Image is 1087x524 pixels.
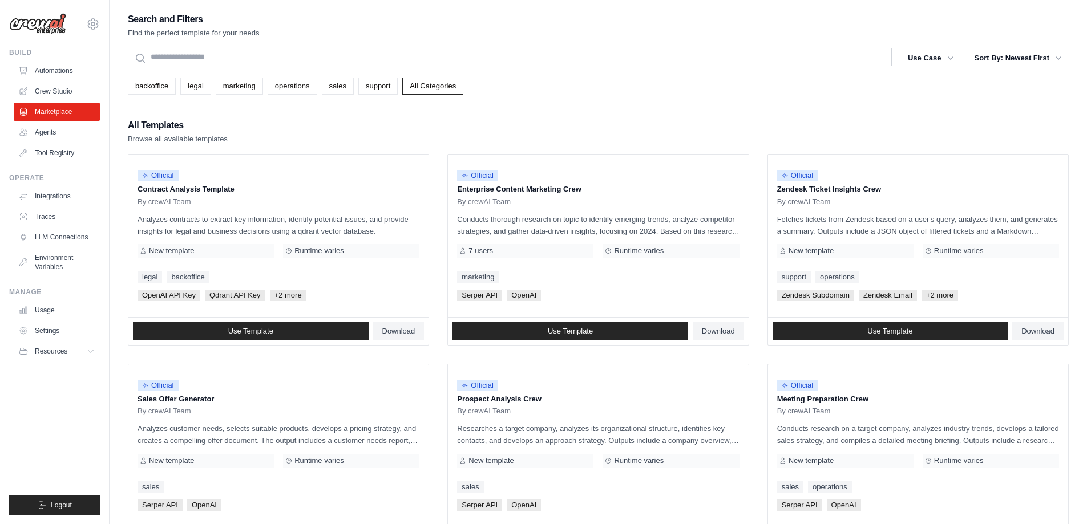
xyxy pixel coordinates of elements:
[457,197,511,206] span: By crewAI Team
[457,393,739,405] p: Prospect Analysis Crew
[138,481,164,493] a: sales
[138,184,419,195] p: Contract Analysis Template
[138,213,419,237] p: Analyzes contracts to extract key information, identify potential issues, and provide insights fo...
[702,327,735,336] span: Download
[167,271,209,283] a: backoffice
[14,144,100,162] a: Tool Registry
[789,456,834,465] span: New template
[35,347,67,356] span: Resources
[14,208,100,226] a: Traces
[128,27,260,39] p: Find the perfect template for your needs
[138,170,179,181] span: Official
[457,213,739,237] p: Conducts thorough research on topic to identify emerging trends, analyze competitor strategies, a...
[777,481,803,493] a: sales
[138,407,191,416] span: By crewAI Team
[468,456,514,465] span: New template
[138,499,183,511] span: Serper API
[457,290,502,301] span: Serper API
[128,11,260,27] h2: Search and Filters
[922,290,958,301] span: +2 more
[614,246,664,255] span: Runtime varies
[452,322,688,340] a: Use Template
[138,423,419,446] p: Analyzes customer needs, selects suitable products, develops a pricing strategy, and creates a co...
[9,287,100,296] div: Manage
[457,481,483,493] a: sales
[268,78,317,95] a: operations
[14,249,100,276] a: Environment Variables
[777,407,831,416] span: By crewAI Team
[457,170,498,181] span: Official
[457,184,739,195] p: Enterprise Content Marketing Crew
[133,322,369,340] a: Use Template
[867,327,912,336] span: Use Template
[777,197,831,206] span: By crewAI Team
[777,184,1059,195] p: Zendesk Ticket Insights Crew
[14,123,100,141] a: Agents
[14,322,100,340] a: Settings
[358,78,398,95] a: support
[507,499,541,511] span: OpenAI
[373,322,425,340] a: Download
[14,103,100,121] a: Marketplace
[777,170,818,181] span: Official
[773,322,1008,340] a: Use Template
[777,499,822,511] span: Serper API
[777,213,1059,237] p: Fetches tickets from Zendesk based on a user's query, analyzes them, and generates a summary. Out...
[128,117,228,133] h2: All Templates
[457,423,739,446] p: Researches a target company, analyzes its organizational structure, identifies key contacts, and ...
[294,456,344,465] span: Runtime varies
[457,499,502,511] span: Serper API
[1012,322,1064,340] a: Download
[14,228,100,246] a: LLM Connections
[14,62,100,80] a: Automations
[205,290,265,301] span: Qdrant API Key
[9,48,100,57] div: Build
[457,380,498,391] span: Official
[180,78,211,95] a: legal
[270,290,306,301] span: +2 more
[777,423,1059,446] p: Conducts research on a target company, analyzes industry trends, develops a tailored sales strate...
[9,173,100,182] div: Operate
[294,246,344,255] span: Runtime varies
[128,133,228,145] p: Browse all available templates
[859,290,917,301] span: Zendesk Email
[468,246,493,255] span: 7 users
[402,78,463,95] a: All Categories
[149,456,194,465] span: New template
[138,380,179,391] span: Official
[216,78,263,95] a: marketing
[789,246,834,255] span: New template
[815,271,859,283] a: operations
[9,13,66,35] img: Logo
[457,271,499,283] a: marketing
[138,290,200,301] span: OpenAI API Key
[138,197,191,206] span: By crewAI Team
[51,501,72,510] span: Logout
[1021,327,1054,336] span: Download
[507,290,541,301] span: OpenAI
[382,327,415,336] span: Download
[138,393,419,405] p: Sales Offer Generator
[9,495,100,515] button: Logout
[614,456,664,465] span: Runtime varies
[138,271,162,283] a: legal
[14,82,100,100] a: Crew Studio
[968,48,1069,68] button: Sort By: Newest First
[14,342,100,360] button: Resources
[777,271,811,283] a: support
[934,246,984,255] span: Runtime varies
[808,481,852,493] a: operations
[827,499,861,511] span: OpenAI
[934,456,984,465] span: Runtime varies
[14,187,100,205] a: Integrations
[187,499,221,511] span: OpenAI
[901,48,961,68] button: Use Case
[14,301,100,319] a: Usage
[777,290,854,301] span: Zendesk Subdomain
[693,322,744,340] a: Download
[777,393,1059,405] p: Meeting Preparation Crew
[128,78,176,95] a: backoffice
[777,380,818,391] span: Official
[228,327,273,336] span: Use Template
[548,327,593,336] span: Use Template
